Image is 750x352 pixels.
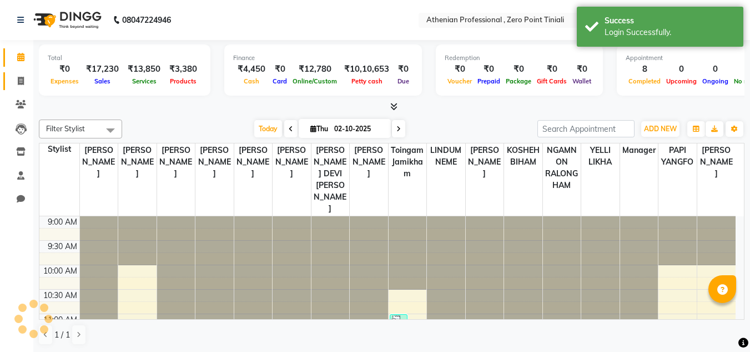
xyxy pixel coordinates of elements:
[39,143,79,155] div: Stylist
[28,4,104,36] img: logo
[233,63,270,76] div: ₹4,450
[620,143,658,157] span: Manager
[581,143,620,169] span: YELLI LIKHA
[46,216,79,228] div: 9:00 AM
[427,143,465,169] span: LINDUM NEME
[570,77,594,85] span: Wallet
[534,63,570,76] div: ₹0
[254,120,282,137] span: Today
[233,53,413,63] div: Finance
[475,77,503,85] span: Prepaid
[82,63,123,76] div: ₹17,230
[46,124,85,133] span: Filter Stylist
[349,77,385,85] span: Petty cash
[123,63,165,76] div: ₹13,850
[41,265,79,277] div: 10:00 AM
[273,143,311,181] span: [PERSON_NAME]
[697,143,736,181] span: [PERSON_NAME]
[605,15,735,27] div: Success
[270,63,290,76] div: ₹0
[167,77,199,85] span: Products
[641,121,679,137] button: ADD NEW
[118,143,157,181] span: [PERSON_NAME]
[605,27,735,38] div: Login Successfully.
[699,77,731,85] span: Ongoing
[41,314,79,326] div: 11:00 AM
[54,329,70,341] span: 1 / 1
[270,77,290,85] span: Card
[475,63,503,76] div: ₹0
[663,63,699,76] div: 0
[503,63,534,76] div: ₹0
[241,77,262,85] span: Cash
[626,63,663,76] div: 8
[331,121,386,137] input: 2025-10-02
[626,77,663,85] span: Completed
[395,77,412,85] span: Due
[543,143,581,192] span: NGAMNON RALONGHAM
[129,77,159,85] span: Services
[389,143,427,181] span: Toingam Jamikham
[41,290,79,301] div: 10:30 AM
[122,4,171,36] b: 08047224946
[48,63,82,76] div: ₹0
[48,77,82,85] span: Expenses
[445,77,475,85] span: Voucher
[658,143,697,169] span: PAPI YANGFO
[466,143,504,181] span: [PERSON_NAME]
[340,63,394,76] div: ₹10,10,653
[46,241,79,252] div: 9:30 AM
[290,63,340,76] div: ₹12,780
[80,143,118,181] span: [PERSON_NAME]
[504,143,542,169] span: KOSHEH BIHAM
[445,63,475,76] div: ₹0
[445,53,594,63] div: Redemption
[350,143,388,181] span: [PERSON_NAME]
[663,77,699,85] span: Upcoming
[644,125,677,133] span: ADD NEW
[92,77,113,85] span: Sales
[165,63,202,76] div: ₹3,380
[503,77,534,85] span: Package
[48,53,202,63] div: Total
[394,63,413,76] div: ₹0
[157,143,195,181] span: [PERSON_NAME]
[234,143,273,181] span: [PERSON_NAME]
[195,143,234,181] span: [PERSON_NAME]
[308,125,331,133] span: Thu
[311,143,350,216] span: [PERSON_NAME] DEVI [PERSON_NAME]
[534,77,570,85] span: Gift Cards
[537,120,635,137] input: Search Appointment
[570,63,594,76] div: ₹0
[290,77,340,85] span: Online/Custom
[699,63,731,76] div: 0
